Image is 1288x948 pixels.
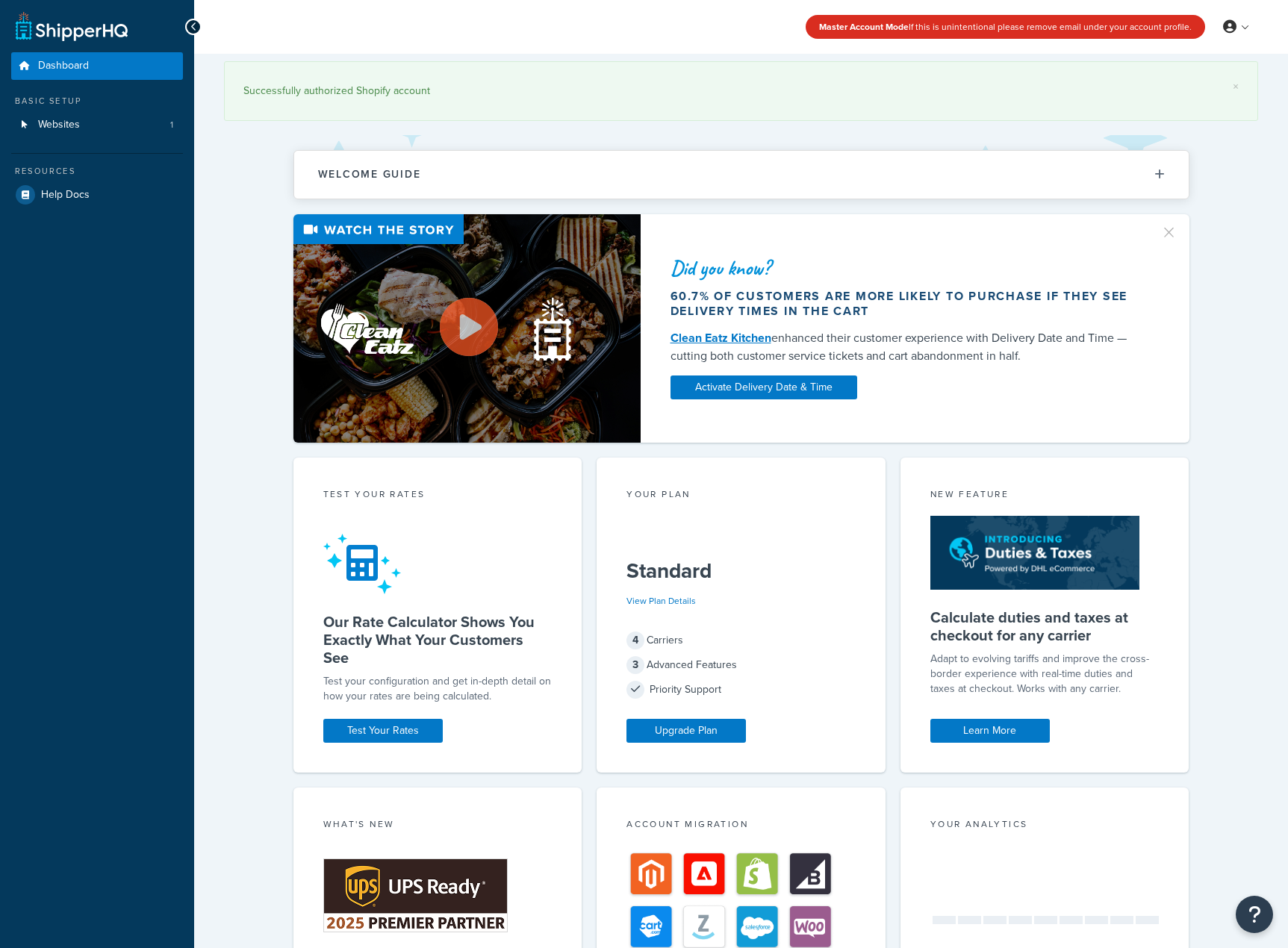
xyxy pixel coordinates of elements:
a: Clean Eatz Kitchen [671,329,771,346]
div: If this is unintentional please remove email under your account profile. [806,15,1205,39]
a: View Plan Details [626,594,696,608]
p: Adapt to evolving tariffs and improve the cross-border experience with real-time duties and taxes... [930,652,1160,696]
span: Dashboard [38,60,89,72]
div: enhanced their customer experience with Delivery Date and Time — cutting both customer service ti... [671,329,1142,365]
div: 60.7% of customers are more likely to purchase if they see delivery times in the cart [671,289,1142,319]
h5: Standard [626,559,856,583]
div: Priority Support [626,679,856,700]
div: Did you know? [671,258,1142,278]
div: Basic Setup [11,95,183,107]
span: Websites [38,119,80,131]
div: New Feature [930,487,1160,505]
span: 1 [170,119,173,131]
div: Your Analytics [930,817,1160,835]
div: Advanced Features [626,655,856,676]
div: Successfully authorized Shopify account [243,81,1239,102]
div: Resources [11,165,183,178]
div: What's New [323,817,553,835]
a: Upgrade Plan [626,719,746,743]
h2: Welcome Guide [318,169,421,180]
a: Websites1 [11,111,183,139]
div: Carriers [626,630,856,651]
li: Websites [11,111,183,139]
a: Activate Delivery Date & Time [671,375,857,399]
div: Account Migration [626,817,856,835]
span: 4 [626,632,644,649]
h5: Our Rate Calculator Shows You Exactly What Your Customers See [323,613,553,667]
span: 3 [626,656,644,674]
a: Help Docs [11,181,183,208]
button: Open Resource Center [1236,896,1273,933]
div: Test your rates [323,487,553,505]
div: Test your configuration and get in-depth detail on how your rates are being calculated. [323,674,553,704]
span: Help Docs [41,189,90,202]
button: Welcome Guide [294,151,1189,198]
div: Your Plan [626,487,856,505]
a: Dashboard [11,52,183,80]
img: Video thumbnail [293,214,641,443]
strong: Master Account Mode [819,20,909,34]
h5: Calculate duties and taxes at checkout for any carrier [930,608,1160,644]
a: × [1233,81,1239,93]
a: Learn More [930,719,1050,743]
a: Test Your Rates [323,719,443,743]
